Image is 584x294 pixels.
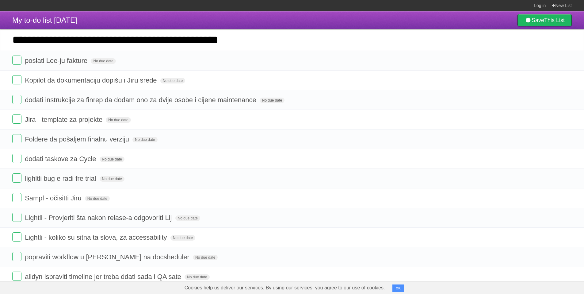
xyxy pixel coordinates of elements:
[12,56,21,65] label: Done
[12,75,21,84] label: Done
[25,253,191,261] span: popraviti workflow u [PERSON_NAME] na docsheduler
[106,117,131,123] span: No due date
[12,95,21,104] label: Done
[12,154,21,163] label: Done
[12,272,21,281] label: Done
[12,173,21,183] label: Done
[517,14,572,26] a: SaveThis List
[25,155,97,163] span: dodati taskove za Cycle
[25,273,183,280] span: alldyn ispraviti timeline jer treba ddati sada i QA sate
[25,96,258,104] span: dodati instrukcije za finrep da dodam ono za dvije osobe i cijene maintenance
[12,114,21,124] label: Done
[25,234,168,241] span: Lightli - koliko su sitna ta slova, za accessability
[544,17,565,23] b: This List
[12,16,77,24] span: My to-do list [DATE]
[25,57,89,64] span: poslati Lee-ju fakture
[132,137,157,142] span: No due date
[12,232,21,242] label: Done
[175,215,200,221] span: No due date
[25,214,173,222] span: Lightli - Provjeriti šta nakon relase-a odgovoriti Lij
[25,116,104,123] span: Jira - template za projekte
[100,157,124,162] span: No due date
[25,135,131,143] span: Foldere da pošaljem finalnu verziju
[178,282,391,294] span: Cookies help us deliver our services. By using our services, you agree to our use of cookies.
[25,194,83,202] span: Sampl - očisitti Jiru
[260,98,284,103] span: No due date
[25,76,158,84] span: Kopilot da dokumentaciju dopišu i Jiru srede
[185,274,209,280] span: No due date
[100,176,124,182] span: No due date
[12,252,21,261] label: Done
[12,134,21,143] label: Done
[12,193,21,202] label: Done
[160,78,185,83] span: No due date
[193,255,218,260] span: No due date
[25,175,97,182] span: lighltli bug e radi fre trial
[91,58,116,64] span: No due date
[170,235,195,241] span: No due date
[12,213,21,222] label: Done
[392,284,404,292] button: OK
[85,196,110,201] span: No due date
